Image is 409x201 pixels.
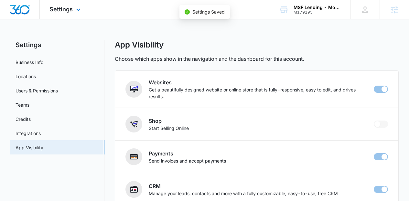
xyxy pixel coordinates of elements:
a: App Visibility [16,144,43,151]
h2: CRM [149,182,338,190]
p: Manage your leads, contacts and more with a fully customizable, easy-to-use, free CRM [149,190,338,197]
p: Send invoices and accept payments [149,157,226,164]
p: Choose which apps show in the navigation and the dashboard for this account. [115,55,304,63]
p: Start Selling Online [149,125,189,132]
img: Payments [130,153,138,161]
h2: Settings [10,40,104,50]
h2: Websites [149,79,371,86]
span: check-circle [185,9,190,15]
img: Shop [130,120,138,128]
img: Websites [130,85,138,93]
div: account id [294,10,341,15]
a: Integrations [16,130,41,137]
a: Users & Permissions [16,87,58,94]
a: Credits [16,116,31,122]
h2: Shop [149,117,189,125]
span: Settings [49,6,73,13]
span: Settings Saved [192,9,225,15]
div: account name [294,5,341,10]
h1: App Visibility [115,40,164,50]
h2: Payments [149,150,226,157]
a: Business Info [16,59,43,66]
p: Get a beautifully designed website or online store that is fully-responsive, easy to edit, and dr... [149,86,371,100]
img: CRM [130,185,138,193]
a: Locations [16,73,36,80]
a: Teams [16,101,29,108]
